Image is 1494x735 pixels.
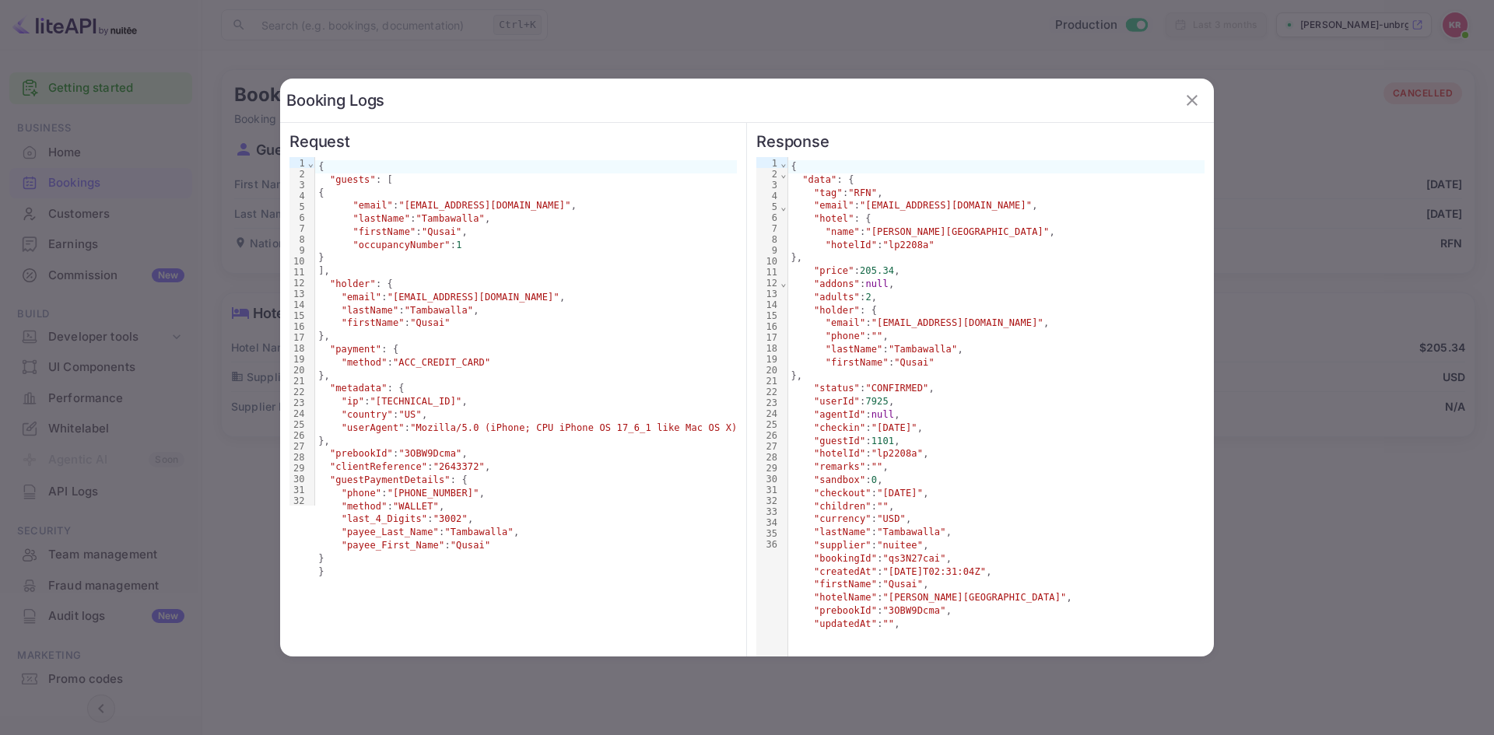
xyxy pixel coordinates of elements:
[315,539,1209,552] div: :
[894,357,935,368] span: "Qusai"
[315,212,1209,226] div: : ,
[756,429,780,440] div: 26
[289,255,307,266] div: 10
[788,369,1205,383] div: },
[788,487,1205,500] div: : ,
[289,288,307,299] div: 13
[788,591,1205,604] div: : ,
[788,422,1205,435] div: : ,
[826,344,883,355] span: "lastName"
[422,226,462,237] span: "Qusai"
[788,539,1205,552] div: : ,
[788,187,1205,200] div: : ,
[342,396,365,407] span: "ip"
[756,353,780,364] div: 19
[756,527,780,538] div: 35
[289,397,307,408] div: 23
[330,461,427,472] span: "clientReference"
[788,239,1205,252] div: :
[342,488,382,499] span: "phone"
[814,566,877,577] span: "createdAt"
[289,266,307,277] div: 11
[788,565,1205,579] div: : ,
[756,440,780,451] div: 27
[315,474,1209,487] div: : {
[788,304,1205,317] div: : {
[289,190,307,201] div: 4
[788,343,1205,356] div: : ,
[814,383,860,394] span: "status"
[780,169,787,180] span: Fold line
[330,383,388,394] span: "metadata"
[871,474,877,485] span: 0
[315,251,1209,264] div: }
[814,422,865,433] span: "checkin"
[315,356,1209,369] div: :
[788,618,1205,631] div: : ,
[788,604,1205,618] div: : ,
[315,565,1209,579] div: }
[330,278,376,289] span: "holder"
[883,579,924,590] span: "Qusai"
[871,448,923,459] span: "lp2208a"
[315,422,1209,435] div: :
[342,540,445,551] span: "payee_First_Name"
[788,408,1205,422] div: : ,
[814,579,877,590] span: "firstName"
[370,396,462,407] span: "[TECHNICAL_ID]"
[315,304,1209,317] div: : ,
[756,157,780,168] div: 1
[814,448,865,459] span: "hotelId"
[315,447,1209,460] div: : ,
[871,317,1043,328] span: "[EMAIL_ADDRESS][DOMAIN_NAME]"
[877,488,923,499] span: "[DATE]"
[788,291,1205,304] div: : ,
[788,212,1205,226] div: : {
[756,495,780,506] div: 32
[405,305,474,316] span: "Tambawalla"
[342,292,382,303] span: "email"
[865,292,871,303] span: 2
[289,157,307,168] div: 1
[342,409,393,420] span: "country"
[756,397,780,408] div: 23
[780,201,787,212] span: Fold line
[814,187,843,198] span: "tag"
[814,200,854,211] span: "email"
[289,429,307,440] div: 26
[289,299,307,310] div: 14
[315,160,1209,173] div: {
[289,364,307,375] div: 20
[871,422,917,433] span: "[DATE]"
[756,538,780,549] div: 36
[756,299,780,310] div: 14
[865,396,889,407] span: 7925
[289,408,307,418] div: 24
[315,343,1209,356] div: : {
[814,396,860,407] span: "userId"
[871,461,883,472] span: ""
[289,132,737,151] h6: Request
[315,435,1209,448] div: },
[756,473,780,484] div: 30
[451,540,491,551] span: "Qusai"
[814,501,871,512] span: "children"
[814,461,865,472] span: "remarks"
[330,174,376,185] span: "guests"
[756,179,780,190] div: 3
[315,330,1209,343] div: },
[814,618,877,629] span: "updatedAt"
[814,592,877,603] span: "hotelName"
[289,462,307,473] div: 29
[788,447,1205,460] div: : ,
[315,264,1209,278] div: ],
[756,320,780,331] div: 16
[315,526,1209,539] div: : ,
[289,277,307,288] div: 12
[398,448,461,459] span: "3OBW9Dcma"
[289,222,307,233] div: 7
[289,310,307,320] div: 15
[342,501,388,512] span: "method"
[756,212,780,222] div: 6
[756,266,780,277] div: 11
